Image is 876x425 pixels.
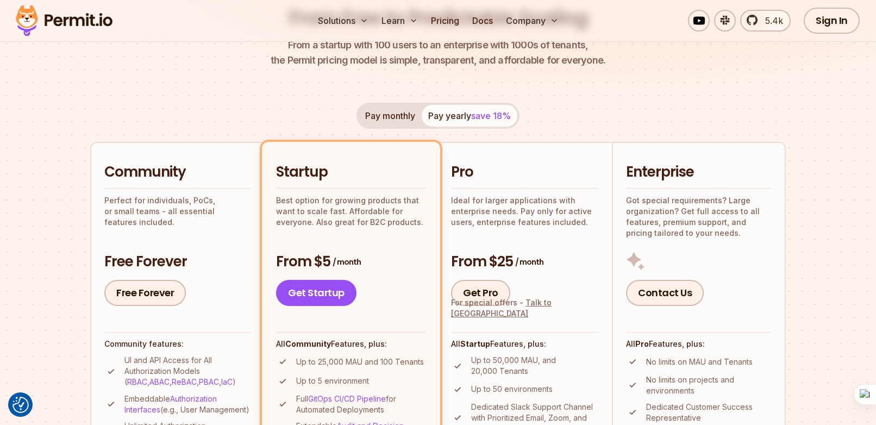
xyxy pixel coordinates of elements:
a: Sign In [804,8,860,34]
img: Permit logo [11,2,117,39]
h2: Enterprise [626,162,772,182]
a: Get Startup [276,280,356,306]
div: For special offers - [451,297,599,319]
span: From a startup with 100 users to an enterprise with 1000s of tenants, [271,37,605,53]
h3: From $25 [451,252,599,272]
a: Pricing [427,10,464,32]
a: IaC [221,377,233,386]
h4: All Features, plus: [451,339,599,349]
p: No limits on MAU and Tenants [646,357,753,367]
span: / month [333,257,361,267]
h3: From $5 [276,252,426,272]
a: 5.4k [740,10,791,32]
p: Up to 50 environments [471,384,553,395]
h4: All Features, plus: [626,339,772,349]
h4: Community features: [104,339,251,349]
h2: Startup [276,162,426,182]
a: Contact Us [626,280,704,306]
a: PBAC [199,377,219,386]
a: Free Forever [104,280,186,306]
p: Full for Automated Deployments [296,393,426,415]
p: Embeddable (e.g., User Management) [124,393,251,415]
button: Pay monthly [359,105,422,127]
a: GitOps CI/CD Pipeline [308,394,386,403]
h4: All Features, plus: [276,339,426,349]
p: UI and API Access for All Authorization Models ( , , , , ) [124,355,251,387]
a: Docs [468,10,497,32]
h3: Free Forever [104,252,251,272]
p: Best option for growing products that want to scale fast. Affordable for everyone. Also great for... [276,195,426,228]
button: Learn [377,10,422,32]
p: the Permit pricing model is simple, transparent, and affordable for everyone. [271,37,605,68]
strong: Community [285,339,331,348]
a: ReBAC [172,377,197,386]
p: Got special requirements? Large organization? Get full access to all features, premium support, a... [626,195,772,239]
p: Up to 50,000 MAU, and 20,000 Tenants [471,355,599,377]
a: RBAC [127,377,147,386]
button: Consent Preferences [12,397,29,413]
a: ABAC [149,377,170,386]
h2: Community [104,162,251,182]
p: Dedicated Customer Success Representative [646,402,772,423]
p: No limits on projects and environments [646,374,772,396]
strong: Pro [635,339,649,348]
p: Up to 5 environment [296,376,369,386]
span: / month [515,257,543,267]
strong: Startup [460,339,490,348]
a: Get Pro [451,280,510,306]
p: Ideal for larger applications with enterprise needs. Pay only for active users, enterprise featur... [451,195,599,228]
img: Revisit consent button [12,397,29,413]
span: 5.4k [759,14,783,27]
a: Authorization Interfaces [124,394,217,414]
h2: Pro [451,162,599,182]
p: Up to 25,000 MAU and 100 Tenants [296,357,424,367]
p: Perfect for individuals, PoCs, or small teams - all essential features included. [104,195,251,228]
button: Company [502,10,563,32]
button: Solutions [314,10,373,32]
